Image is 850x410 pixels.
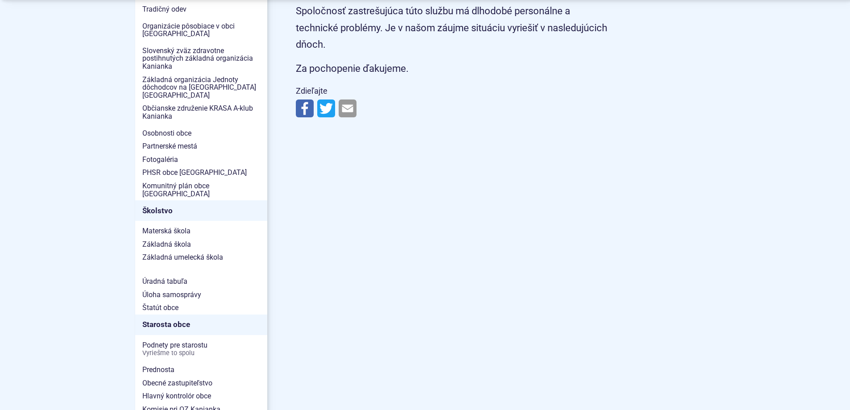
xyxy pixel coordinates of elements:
a: Školstvo [135,200,267,221]
span: Základná umelecká škola [142,251,260,264]
img: Zdieľať na Facebooku [296,99,314,117]
span: Obecné zastupiteľstvo [142,377,260,390]
a: Základná škola [135,238,267,251]
span: Školstvo [142,204,260,218]
a: Osobnosti obce [135,127,267,140]
span: Úloha samosprávy [142,288,260,302]
a: Občianske združenie KRASA A-klub Kanianka [135,102,267,123]
span: Vyriešme to spolu [142,350,260,357]
img: Zdieľať e-mailom [339,99,357,117]
p: Spoločnosť zastrešujúca túto službu má dlhodobé personálne a technické problémy. Je v našom záujm... [296,3,613,53]
a: PHSR obce [GEOGRAPHIC_DATA] [135,166,267,179]
a: Starosta obce [135,315,267,335]
span: Osobnosti obce [142,127,260,140]
span: Prednosta [142,363,260,377]
a: Základná umelecká škola [135,251,267,264]
span: Základná organizácia Jednoty dôchodcov na [GEOGRAPHIC_DATA] [GEOGRAPHIC_DATA] [142,73,260,102]
span: Úradná tabuľa [142,275,260,288]
p: Zdieľajte [296,84,613,98]
a: Slovenský zväz zdravotne postihnutých základná organizácia Kanianka [135,44,267,73]
a: Partnerské mestá [135,140,267,153]
a: Úloha samosprávy [135,288,267,302]
a: Podnety pre starostuVyriešme to spolu [135,339,267,360]
span: Občianske združenie KRASA A-klub Kanianka [142,102,260,123]
span: Hlavný kontrolór obce [142,389,260,403]
span: PHSR obce [GEOGRAPHIC_DATA] [142,166,260,179]
a: Fotogaléria [135,153,267,166]
a: Štatút obce [135,301,267,315]
span: Materská škola [142,224,260,238]
span: Slovenský zväz zdravotne postihnutých základná organizácia Kanianka [142,44,260,73]
span: Tradičný odev [142,3,260,16]
img: Zdieľať na Twitteri [317,99,335,117]
a: Úradná tabuľa [135,275,267,288]
a: Komunitný plán obce [GEOGRAPHIC_DATA] [135,179,267,200]
span: Starosta obce [142,318,260,331]
a: Obecné zastupiteľstvo [135,377,267,390]
a: Tradičný odev [135,3,267,16]
span: Komunitný plán obce [GEOGRAPHIC_DATA] [142,179,260,200]
a: Základná organizácia Jednoty dôchodcov na [GEOGRAPHIC_DATA] [GEOGRAPHIC_DATA] [135,73,267,102]
span: Podnety pre starostu [142,339,260,360]
span: Fotogaléria [142,153,260,166]
a: Hlavný kontrolór obce [135,389,267,403]
span: Štatút obce [142,301,260,315]
span: Základná škola [142,238,260,251]
span: Partnerské mestá [142,140,260,153]
a: Materská škola [135,224,267,238]
span: Organizácie pôsobiace v obci [GEOGRAPHIC_DATA] [142,20,260,41]
a: Prednosta [135,363,267,377]
a: Organizácie pôsobiace v obci [GEOGRAPHIC_DATA] [135,20,267,41]
p: Za pochopenie ďakujeme. [296,60,613,77]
